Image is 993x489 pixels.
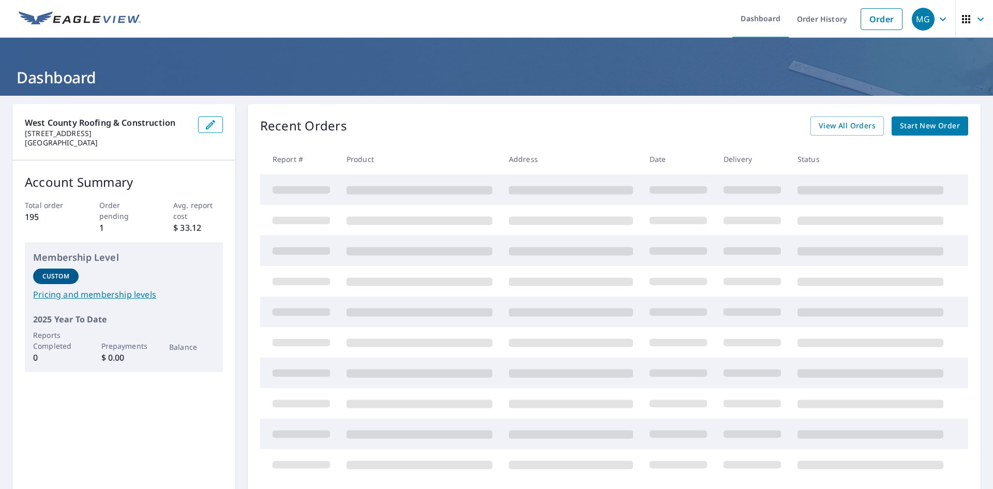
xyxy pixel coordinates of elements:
p: Avg. report cost [173,200,223,221]
th: Status [789,144,952,174]
p: 1 [99,221,149,234]
p: [STREET_ADDRESS] [25,129,190,138]
a: Start New Order [892,116,968,136]
th: Address [501,144,641,174]
th: Report # [260,144,338,174]
span: View All Orders [819,120,876,132]
p: Account Summary [25,173,223,191]
p: $ 0.00 [101,351,147,364]
p: Prepayments [101,340,147,351]
p: 195 [25,211,74,223]
a: View All Orders [810,116,884,136]
p: Balance [169,342,215,352]
p: 0 [33,351,79,364]
a: Pricing and membership levels [33,288,215,301]
img: EV Logo [19,11,141,27]
p: Reports Completed [33,330,79,351]
p: Total order [25,200,74,211]
p: West County Roofing & Construction [25,116,190,129]
p: Custom [42,272,69,281]
th: Product [338,144,501,174]
h1: Dashboard [12,67,981,88]
p: Membership Level [33,250,215,264]
th: Date [641,144,715,174]
div: MG [912,8,935,31]
p: [GEOGRAPHIC_DATA] [25,138,190,147]
p: Order pending [99,200,149,221]
p: $ 33.12 [173,221,223,234]
span: Start New Order [900,120,960,132]
p: Recent Orders [260,116,347,136]
th: Delivery [715,144,789,174]
a: Order [861,8,902,30]
p: 2025 Year To Date [33,313,215,325]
